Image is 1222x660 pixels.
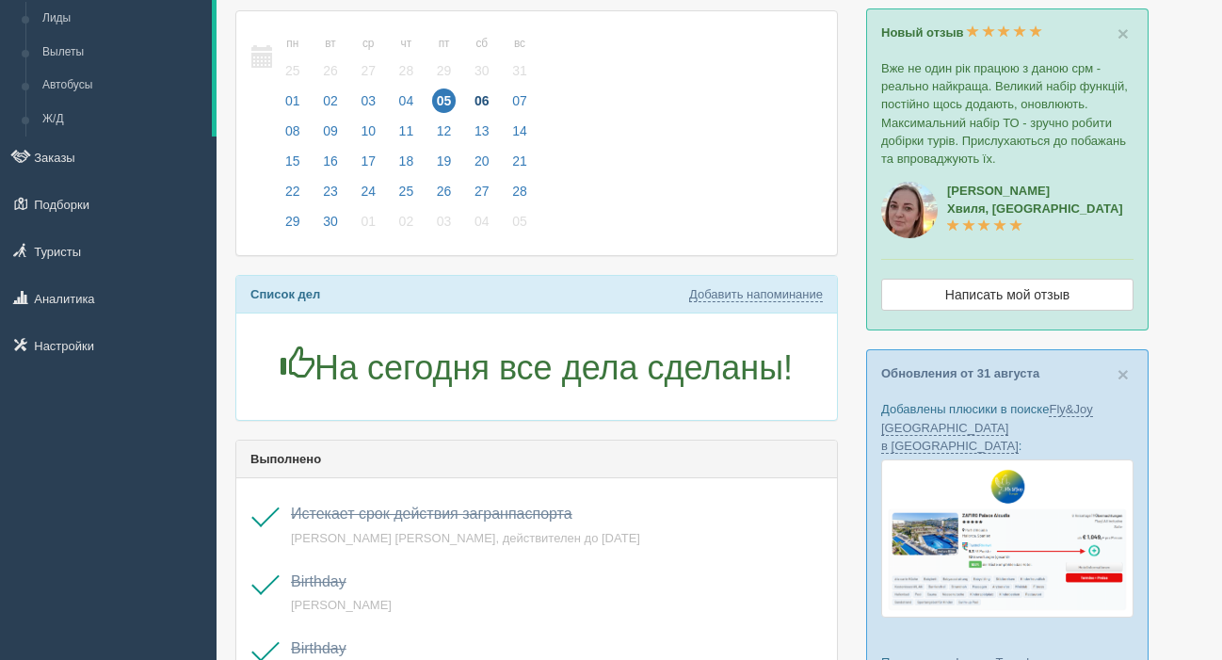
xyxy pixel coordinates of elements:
a: 11 [389,121,425,151]
a: [PERSON_NAME] [291,598,392,612]
a: сб 30 [464,25,500,90]
a: [PERSON_NAME]Хвиля, [GEOGRAPHIC_DATA] [947,184,1123,233]
span: 01 [356,209,380,233]
span: 28 [394,58,419,83]
a: Написать мой отзыв [881,279,1134,311]
span: 26 [318,58,343,83]
a: 01 [350,211,386,241]
a: 20 [464,151,500,181]
button: Close [1117,364,1129,384]
span: 12 [432,119,457,143]
a: 02 [389,211,425,241]
small: вс [507,36,532,52]
span: 03 [356,89,380,113]
span: 19 [432,149,457,173]
a: 12 [426,121,462,151]
span: 09 [318,119,343,143]
span: 04 [470,209,494,233]
img: fly-joy-de-proposal-crm-for-travel-agency.png [881,459,1134,618]
a: 06 [464,90,500,121]
small: пн [281,36,305,52]
span: 25 [394,179,419,203]
a: чт 28 [389,25,425,90]
a: 25 [389,181,425,211]
a: Вылеты [34,36,212,70]
a: вт 26 [313,25,348,90]
small: ср [356,36,380,52]
span: 05 [432,89,457,113]
a: Добавить напоминание [689,287,823,302]
a: 21 [502,151,533,181]
a: 13 [464,121,500,151]
a: 17 [350,151,386,181]
span: 06 [470,89,494,113]
span: 03 [432,209,457,233]
a: 19 [426,151,462,181]
b: Выполнено [250,452,321,466]
a: 26 [426,181,462,211]
span: × [1117,23,1129,44]
a: Обновления от 31 августа [881,366,1039,380]
span: 27 [470,179,494,203]
span: 02 [394,209,419,233]
a: 05 [426,90,462,121]
a: Birthday [291,573,346,589]
span: 15 [281,149,305,173]
a: 03 [350,90,386,121]
a: 04 [464,211,500,241]
span: 30 [318,209,343,233]
a: 04 [389,90,425,121]
a: [PERSON_NAME] [PERSON_NAME], действителен до [DATE] [291,531,640,545]
a: Fly&Joy [GEOGRAPHIC_DATA] в [GEOGRAPHIC_DATA] [881,402,1093,453]
span: 29 [281,209,305,233]
span: 04 [394,89,419,113]
span: Истекает срок действия загранпаспорта [291,506,572,522]
a: 24 [350,181,386,211]
small: вт [318,36,343,52]
span: 28 [507,179,532,203]
a: Новый отзыв [881,25,1042,40]
span: 05 [507,209,532,233]
span: 26 [432,179,457,203]
a: 03 [426,211,462,241]
span: 27 [356,58,380,83]
a: 14 [502,121,533,151]
p: Вже не один рік працюю з даною срм - реально найкраща. Великий набір функцій, постійно щось додаю... [881,59,1134,168]
a: 07 [502,90,533,121]
span: 23 [318,179,343,203]
span: 18 [394,149,419,173]
a: Лиды [34,2,212,36]
span: 07 [507,89,532,113]
span: 11 [394,119,419,143]
span: 22 [281,179,305,203]
a: ср 27 [350,25,386,90]
a: Автобусы [34,69,212,103]
a: 15 [275,151,311,181]
a: 09 [313,121,348,151]
a: 29 [275,211,311,241]
b: Список дел [250,287,320,301]
a: пт 29 [426,25,462,90]
a: 18 [389,151,425,181]
a: 05 [502,211,533,241]
span: 20 [470,149,494,173]
button: Close [1117,24,1129,43]
p: Добавлены плюсики в поиске : [881,400,1134,454]
small: чт [394,36,419,52]
a: вс 31 [502,25,533,90]
span: 31 [507,58,532,83]
span: 16 [318,149,343,173]
a: 22 [275,181,311,211]
a: Birthday [291,640,346,656]
a: 02 [313,90,348,121]
a: 10 [350,121,386,151]
span: 10 [356,119,380,143]
small: сб [470,36,494,52]
a: пн 25 [275,25,311,90]
a: 27 [464,181,500,211]
a: 08 [275,121,311,151]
